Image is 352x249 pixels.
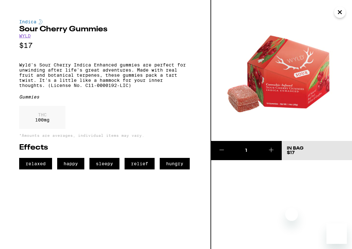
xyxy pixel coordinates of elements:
[19,33,31,38] a: WYLD
[57,158,84,169] span: happy
[282,141,352,160] button: In Bag$17
[19,42,191,50] p: $17
[19,144,191,152] h2: Effects
[89,158,119,169] span: sleepy
[19,133,191,137] p: *Amounts are averages, individual items may vary.
[160,158,190,169] span: hungry
[287,151,295,155] span: $17
[19,158,52,169] span: relaxed
[39,19,42,24] img: indicaColor.svg
[285,208,298,221] iframe: Close message
[19,19,191,24] div: Indica
[19,62,191,88] p: Wyld's Sour Cherry Indica Enhanced gummies are perfect for unwinding after life's great adventure...
[19,94,191,99] div: Gummies
[35,112,50,117] p: THC
[326,223,347,244] iframe: Button to launch messaging window
[19,106,65,129] div: 100 mg
[19,26,191,33] h2: Sour Cherry Gummies
[334,6,346,18] button: Close
[232,147,260,154] div: 1
[125,158,155,169] span: relief
[287,146,303,151] div: In Bag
